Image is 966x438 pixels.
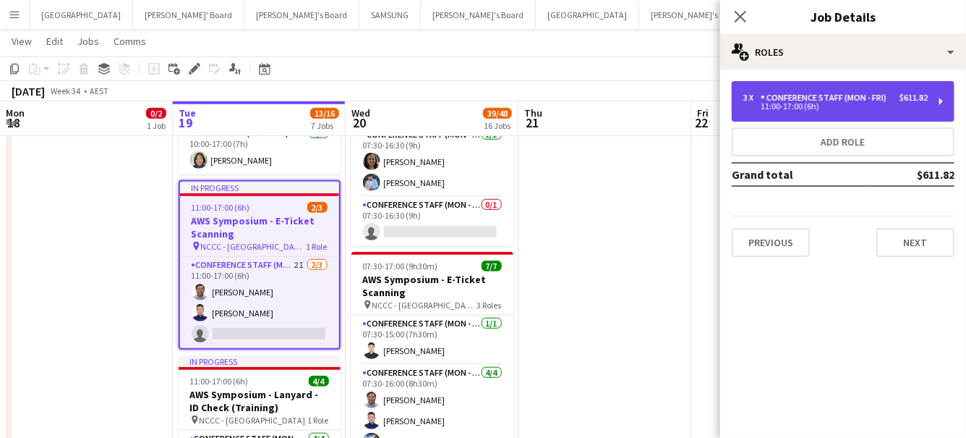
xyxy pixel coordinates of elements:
[477,300,502,311] span: 3 Roles
[351,106,370,119] span: Wed
[308,415,329,426] span: 1 Role
[524,106,542,119] span: Thu
[363,261,438,271] span: 07:30-17:00 (9h30m)
[349,114,370,131] span: 20
[743,103,928,110] div: 11:00-17:00 (6h)
[732,228,810,257] button: Previous
[12,35,32,48] span: View
[743,93,761,103] div: 3 x
[309,376,329,387] span: 4/4
[4,114,25,131] span: 18
[639,1,754,29] button: [PERSON_NAME]'s Board
[6,32,38,51] a: View
[869,163,954,186] td: $611.82
[307,241,328,252] span: 1 Role
[12,84,45,98] div: [DATE]
[108,32,152,51] a: Comms
[351,63,513,246] app-job-card: 07:30-16:30 (9h)2/3AWS Symposium - Directional Front Entrance NCCC - [GEOGRAPHIC_DATA]2 RolesConf...
[484,120,511,131] div: 16 Jobs
[133,1,244,29] button: [PERSON_NAME]' Board
[179,106,196,119] span: Tue
[179,355,341,367] div: In progress
[310,108,339,119] span: 13/16
[695,114,709,131] span: 22
[311,120,338,131] div: 7 Jobs
[180,214,339,240] h3: AWS Symposium - E-Ticket Scanning
[30,1,133,29] button: [GEOGRAPHIC_DATA]
[244,1,359,29] button: [PERSON_NAME]'s Board
[732,163,869,186] td: Grand total
[180,182,339,193] div: In progress
[536,1,639,29] button: [GEOGRAPHIC_DATA]
[48,85,84,96] span: Week 34
[372,300,477,311] span: NCCC - [GEOGRAPHIC_DATA]
[180,257,339,348] app-card-role: Conference Staff (Mon - Fri)2I2/311:00-17:00 (6h)[PERSON_NAME][PERSON_NAME]
[90,85,108,96] div: AEST
[351,316,513,365] app-card-role: Conference Staff (Mon - Fri)1/107:30-15:00 (7h30m)[PERSON_NAME]
[522,114,542,131] span: 21
[46,35,63,48] span: Edit
[732,127,954,156] button: Add role
[482,261,502,271] span: 7/7
[307,202,328,213] span: 2/3
[147,120,166,131] div: 1 Job
[421,1,536,29] button: [PERSON_NAME]'s Board
[720,35,966,70] div: Roles
[114,35,146,48] span: Comms
[77,35,99,48] span: Jobs
[351,273,513,299] h3: AWS Symposium - E-Ticket Scanning
[72,32,105,51] a: Jobs
[899,93,928,103] div: $611.82
[40,32,69,51] a: Edit
[359,1,421,29] button: SAMSUNG
[720,7,966,26] h3: Job Details
[697,106,709,119] span: Fri
[200,415,306,426] span: NCCC - [GEOGRAPHIC_DATA]
[201,241,307,252] span: NCCC - [GEOGRAPHIC_DATA]
[351,127,513,197] app-card-role: Conference Staff (Mon - Fri)2/207:30-16:30 (9h)[PERSON_NAME][PERSON_NAME]
[179,125,341,174] app-card-role: Team Leader (Mon - Fri)1/110:00-17:00 (7h)[PERSON_NAME]
[190,376,249,387] span: 11:00-17:00 (6h)
[192,202,250,213] span: 11:00-17:00 (6h)
[876,228,954,257] button: Next
[179,180,341,350] app-job-card: In progress11:00-17:00 (6h)2/3AWS Symposium - E-Ticket Scanning NCCC - [GEOGRAPHIC_DATA]1 RoleCon...
[761,93,892,103] div: Conference Staff (Mon - Fri)
[351,197,513,246] app-card-role: Conference Staff (Mon - Fri)0/107:30-16:30 (9h)
[179,388,341,414] h3: AWS Symposium - Lanyard - ID Check (Training)
[146,108,166,119] span: 0/2
[6,106,25,119] span: Mon
[483,108,512,119] span: 39/48
[176,114,196,131] span: 19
